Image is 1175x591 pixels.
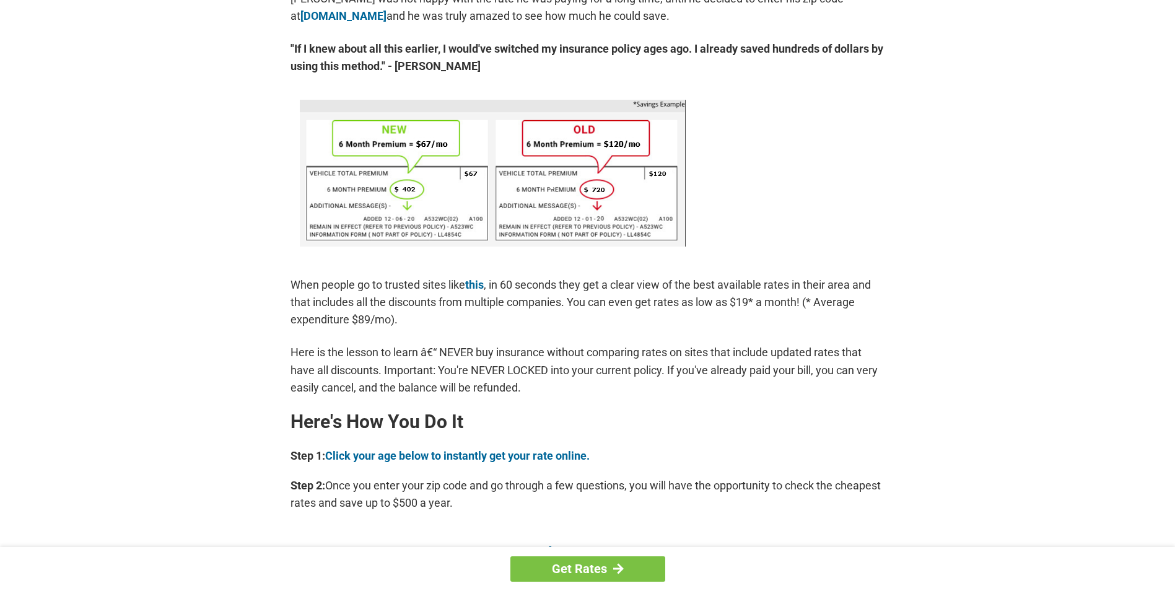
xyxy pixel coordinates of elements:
a: Click your age below to instantly get your rate online. [325,449,590,462]
a: [DOMAIN_NAME] [300,9,387,22]
h2: Here's How You Do It [290,412,885,432]
p: When people go to trusted sites like , in 60 seconds they get a clear view of the best available ... [290,276,885,328]
a: Get Rates [510,556,665,582]
a: this [465,278,484,291]
b: Step 1: [290,449,325,462]
img: savings [300,100,686,247]
b: Step 2: [290,479,325,492]
strong: "If I knew about all this earlier, I would've switched my insurance policy ages ago. I already sa... [290,40,885,75]
p: Here is the lesson to learn â€“ NEVER buy insurance without comparing rates on sites that include... [290,344,885,396]
p: Once you enter your zip code and go through a few questions, you will have the opportunity to che... [290,477,885,512]
h4: Select Your Age: [290,543,885,563]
